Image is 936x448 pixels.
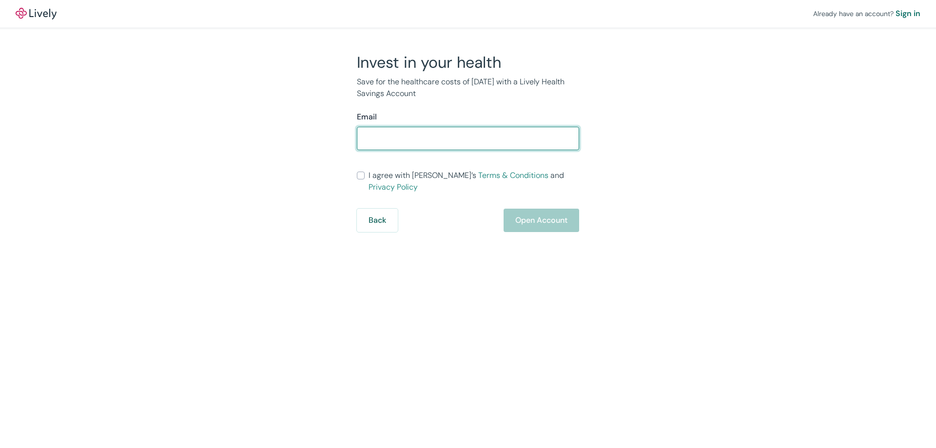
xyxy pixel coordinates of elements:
a: Sign in [896,8,920,19]
span: I agree with [PERSON_NAME]’s and [369,170,579,193]
label: Email [357,111,377,123]
a: LivelyLively [16,8,57,19]
a: Privacy Policy [369,182,418,192]
p: Save for the healthcare costs of [DATE] with a Lively Health Savings Account [357,76,579,99]
div: Already have an account? [813,8,920,19]
img: Lively [16,8,57,19]
button: Back [357,209,398,232]
a: Terms & Conditions [478,170,548,180]
h2: Invest in your health [357,53,579,72]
